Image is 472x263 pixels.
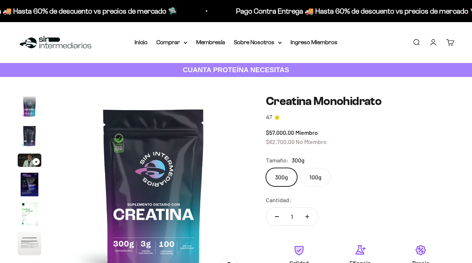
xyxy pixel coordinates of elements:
span: 4.7 [266,113,272,122]
img: Creatina Monohidrato [18,95,41,118]
button: Aumentar cantidad [296,208,318,225]
a: 4.74.7 de 5.0 estrellas [266,113,454,122]
button: Ir al artículo 4 [18,173,41,199]
button: Ir al artículo 6 [18,232,41,257]
span: No Miembro [296,138,327,145]
legend: Tamaño: [266,155,289,165]
label: Cantidad: [266,195,291,205]
button: Ir al artículo 1 [18,95,41,120]
a: Membresía [196,39,225,45]
span: 300g [292,155,305,165]
summary: Comprar [156,38,187,47]
button: Ir al artículo 5 [18,202,41,228]
strong: CUANTA PROTEÍNA NECESITAS [183,66,289,74]
span: $57.000,00 [266,129,294,136]
a: Inicio [135,39,147,45]
h1: Creatina Monohidrato [266,95,454,108]
button: Ir al artículo 2 [18,124,41,150]
img: Creatina Monohidrato [18,124,41,148]
span: $62.700,00 [266,138,295,145]
span: Miembro [295,129,318,136]
img: Creatina Monohidrato [18,232,41,255]
button: Reducir cantidad [266,208,288,225]
a: Ingreso Miembros [291,39,337,45]
summary: Sobre Nosotros [234,38,282,47]
img: Creatina Monohidrato [18,202,41,226]
button: Ir al artículo 3 [18,154,41,169]
img: Creatina Monohidrato [18,173,41,196]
